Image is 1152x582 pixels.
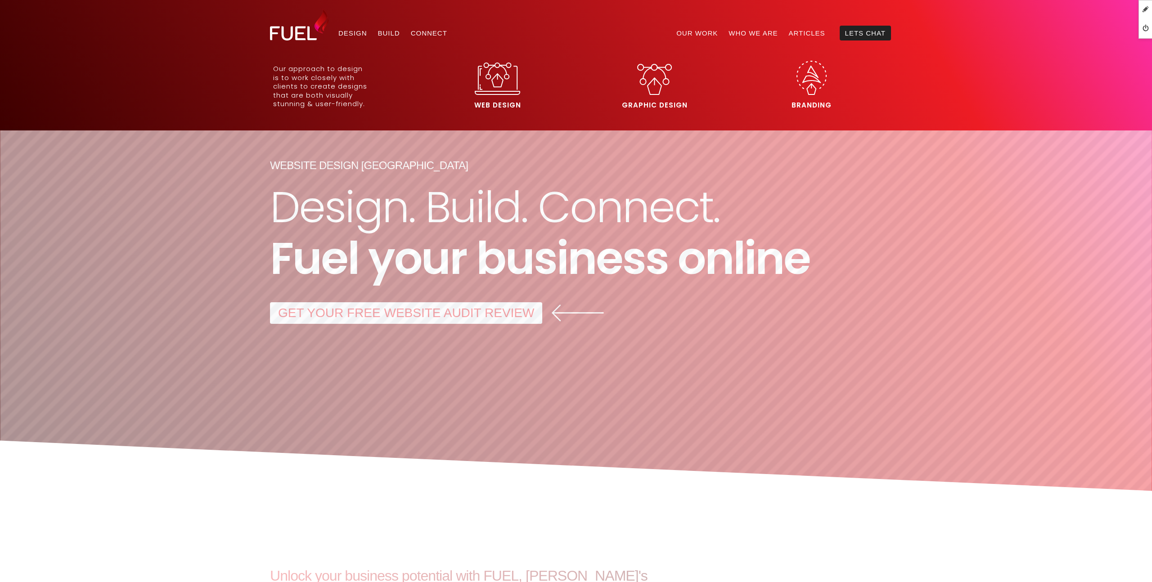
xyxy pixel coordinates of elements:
[423,57,571,112] a: Web Design
[270,9,328,40] img: Fuel Design Ltd - Website design and development company in North Shore, Auckland
[266,57,414,112] a: Our approach to designis to work closely withclients to create designsthat are both visuallystunn...
[373,26,405,40] a: Build
[273,64,367,108] p: Our approach to design is to work closely with clients to create designs that are both visually s...
[671,26,723,40] a: Our Work
[580,57,729,112] a: Graphic Design
[333,26,373,40] a: Design
[723,26,783,40] a: Who We Are
[738,57,886,112] a: Branding
[783,26,831,40] a: Articles
[405,26,453,40] a: Connect
[840,26,891,40] a: Lets Chat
